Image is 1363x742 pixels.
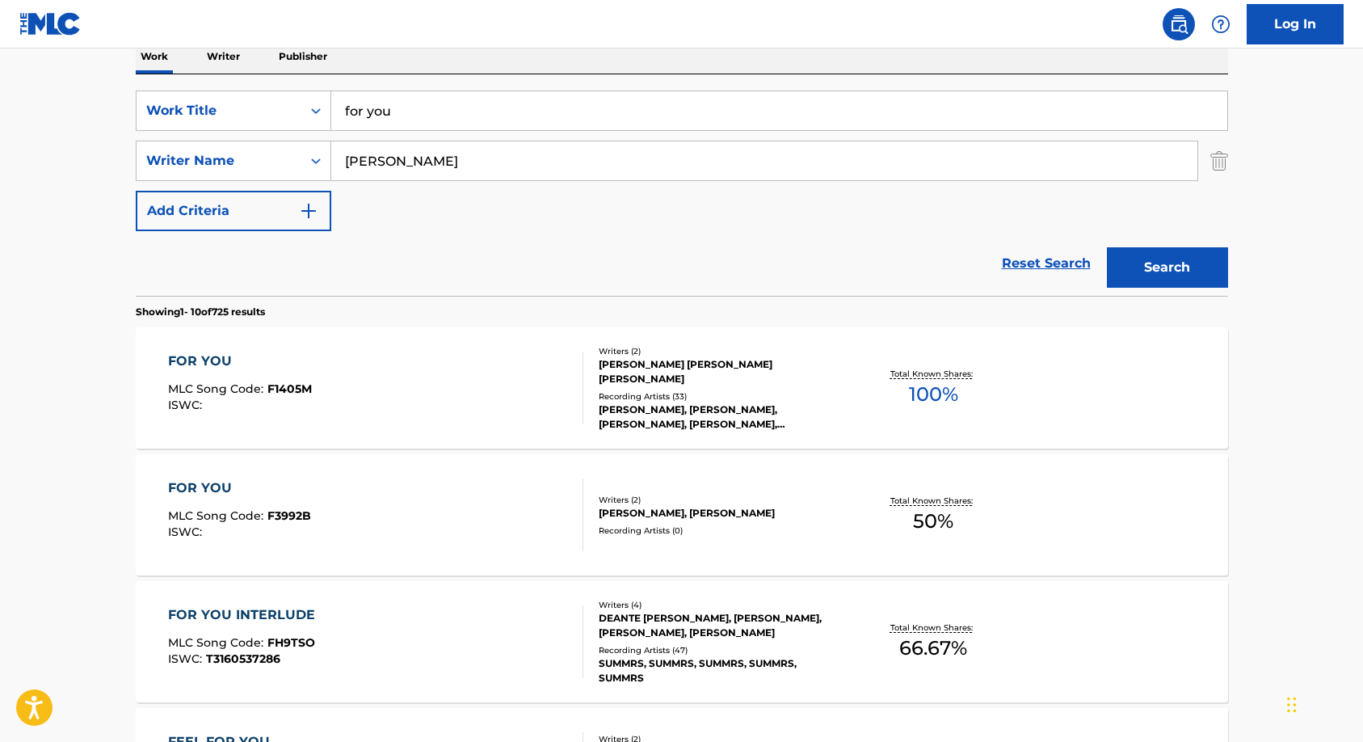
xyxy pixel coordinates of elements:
[1211,15,1230,34] img: help
[146,151,292,171] div: Writer Name
[599,357,843,386] div: [PERSON_NAME] [PERSON_NAME] [PERSON_NAME]
[599,599,843,611] div: Writers ( 4 )
[206,651,280,666] span: T3160537286
[136,327,1228,449] a: FOR YOUMLC Song Code:F1405MISWC:Writers (2)[PERSON_NAME] [PERSON_NAME] [PERSON_NAME]Recording Art...
[599,644,843,656] div: Recording Artists ( 47 )
[913,507,953,536] span: 50 %
[1107,247,1228,288] button: Search
[168,398,206,412] span: ISWC :
[168,382,267,396] span: MLC Song Code :
[1282,664,1363,742] iframe: Chat Widget
[267,508,311,523] span: F3992B
[599,525,843,537] div: Recording Artists ( 0 )
[599,345,843,357] div: Writers ( 2 )
[1169,15,1188,34] img: search
[146,101,292,120] div: Work Title
[136,191,331,231] button: Add Criteria
[168,508,267,523] span: MLC Song Code :
[899,634,967,663] span: 66.67 %
[599,611,843,640] div: DEANTE [PERSON_NAME], [PERSON_NAME], [PERSON_NAME], [PERSON_NAME]
[274,40,332,74] p: Publisher
[168,525,206,539] span: ISWC :
[1163,8,1195,40] a: Public Search
[136,581,1228,702] a: FOR YOU INTERLUDEMLC Song Code:FH9TSOISWC:T3160537286Writers (4)DEANTE [PERSON_NAME], [PERSON_NAM...
[136,305,265,319] p: Showing 1 - 10 of 725 results
[168,479,311,498] div: FOR YOU
[19,12,82,36] img: MLC Logo
[136,40,173,74] p: Work
[168,605,323,625] div: FOR YOU INTERLUDE
[267,635,315,650] span: FH9TSO
[136,91,1228,296] form: Search Form
[168,352,312,371] div: FOR YOU
[994,246,1099,281] a: Reset Search
[136,454,1228,575] a: FOR YOUMLC Song Code:F3992BISWC:Writers (2)[PERSON_NAME], [PERSON_NAME]Recording Artists (0)Total...
[1247,4,1344,44] a: Log In
[1205,8,1237,40] div: Help
[1210,141,1228,181] img: Delete Criterion
[299,201,318,221] img: 9d2ae6d4665cec9f34b9.svg
[599,403,843,432] div: [PERSON_NAME], [PERSON_NAME], [PERSON_NAME], [PERSON_NAME], [PERSON_NAME]
[890,368,977,380] p: Total Known Shares:
[599,656,843,685] div: SUMMRS, SUMMRS, SUMMRS, SUMMRS, SUMMRS
[168,651,206,666] span: ISWC :
[1287,681,1297,729] div: Drag
[890,495,977,507] p: Total Known Shares:
[202,40,245,74] p: Writer
[267,382,312,396] span: F1405M
[909,380,958,409] span: 100 %
[890,622,977,634] p: Total Known Shares:
[599,390,843,403] div: Recording Artists ( 33 )
[599,494,843,506] div: Writers ( 2 )
[599,506,843,521] div: [PERSON_NAME], [PERSON_NAME]
[168,635,267,650] span: MLC Song Code :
